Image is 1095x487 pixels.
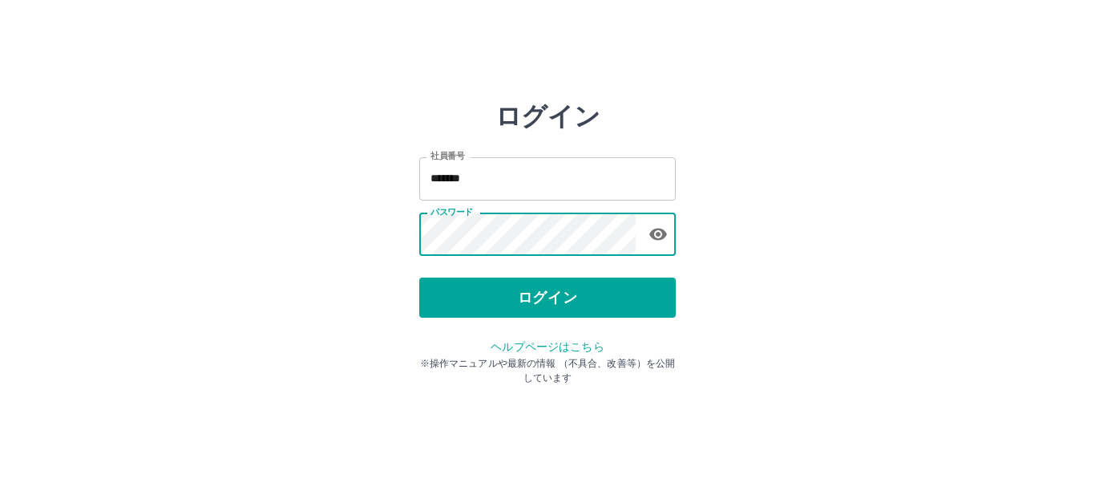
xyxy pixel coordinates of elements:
p: ※操作マニュアルや最新の情報 （不具合、改善等）を公開しています [419,356,676,385]
label: 社員番号 [430,150,464,162]
button: ログイン [419,278,676,318]
a: ヘルプページはこちら [491,340,604,353]
h2: ログイン [495,101,600,132]
label: パスワード [430,206,473,218]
